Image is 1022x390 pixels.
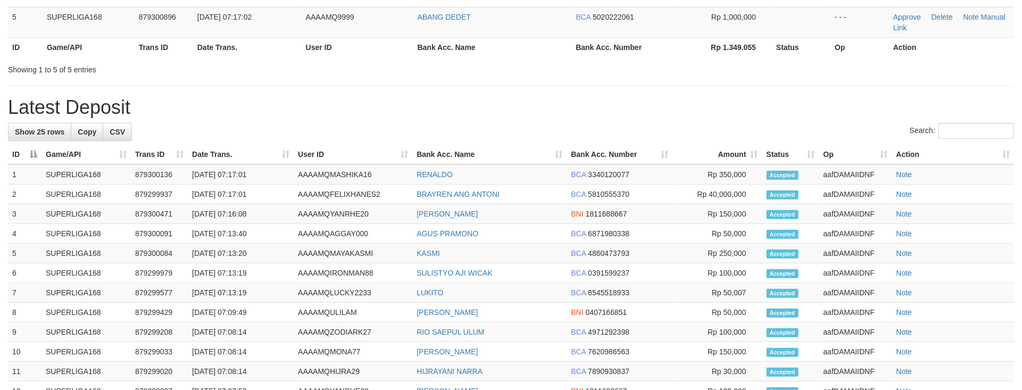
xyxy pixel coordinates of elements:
[767,230,799,239] span: Accepted
[131,263,188,283] td: 879299979
[896,269,912,277] a: Note
[896,308,912,317] a: Note
[767,171,799,180] span: Accepted
[767,289,799,298] span: Accepted
[8,164,41,185] td: 1
[819,145,892,164] th: Op: activate to sort column ascending
[893,13,921,21] a: Approve
[417,190,500,198] a: BRAYREN ANG ANTONI
[896,229,912,238] a: Note
[110,128,125,136] span: CSV
[889,37,1014,57] th: Action
[932,13,953,21] a: Delete
[188,145,294,164] th: Date Trans.: activate to sort column ascending
[8,37,43,57] th: ID
[767,328,799,337] span: Accepted
[896,249,912,258] a: Note
[896,347,912,356] a: Note
[302,37,413,57] th: User ID
[8,123,71,141] a: Show 25 rows
[896,170,912,179] a: Note
[819,322,892,342] td: aafDAMAIIDNF
[188,244,294,263] td: [DATE] 07:13:20
[8,204,41,224] td: 3
[103,123,132,141] a: CSV
[294,244,412,263] td: AAAAMQMAYAKASMI
[767,368,799,377] span: Accepted
[131,303,188,322] td: 879299429
[819,224,892,244] td: aafDAMAIIDNF
[819,204,892,224] td: aafDAMAIIDNF
[294,342,412,362] td: AAAAMQMONA77
[131,322,188,342] td: 879299208
[938,123,1014,139] input: Search:
[767,190,799,200] span: Accepted
[131,342,188,362] td: 879299033
[131,164,188,185] td: 879300136
[673,204,762,224] td: Rp 150,000
[41,145,131,164] th: Game/API: activate to sort column ascending
[588,328,629,336] span: Copy 4971292398 to clipboard
[772,37,830,57] th: Status
[294,224,412,244] td: AAAAMQAGGAY000
[197,13,252,21] span: [DATE] 07:17:02
[673,283,762,303] td: Rp 50,007
[571,308,584,317] span: BNI
[762,145,819,164] th: Status: activate to sort column ascending
[417,229,478,238] a: AGUS PRAMONO
[417,210,478,218] a: [PERSON_NAME]
[78,128,96,136] span: Copy
[571,288,586,297] span: BCA
[41,362,131,381] td: SUPERLIGA168
[8,185,41,204] td: 2
[673,322,762,342] td: Rp 100,000
[673,303,762,322] td: Rp 50,000
[41,342,131,362] td: SUPERLIGA168
[41,322,131,342] td: SUPERLIGA168
[131,145,188,164] th: Trans ID: activate to sort column ascending
[567,145,673,164] th: Bank Acc. Number: activate to sort column ascending
[131,283,188,303] td: 879299577
[8,263,41,283] td: 6
[188,263,294,283] td: [DATE] 07:13:19
[586,308,627,317] span: Copy 0407166851 to clipboard
[188,362,294,381] td: [DATE] 07:08:14
[188,342,294,362] td: [DATE] 07:08:14
[910,123,1014,139] label: Search:
[8,244,41,263] td: 5
[588,229,629,238] span: Copy 6871980338 to clipboard
[8,7,43,37] td: 5
[673,263,762,283] td: Rp 100,000
[418,13,471,21] a: ABANG DEDET
[417,288,443,297] a: LUKITO
[294,283,412,303] td: AAAAMQLUCKY2233
[41,303,131,322] td: SUPERLIGA168
[8,362,41,381] td: 11
[71,123,103,141] a: Copy
[588,288,629,297] span: Copy 8545518933 to clipboard
[294,145,412,164] th: User ID: activate to sort column ascending
[571,190,586,198] span: BCA
[294,362,412,381] td: AAAAMQHIJRA29
[294,322,412,342] td: AAAAMQZODIARK27
[571,229,586,238] span: BCA
[294,164,412,185] td: AAAAMQMASHIKA16
[896,328,912,336] a: Note
[294,204,412,224] td: AAAAMQYANRHE20
[571,347,586,356] span: BCA
[43,7,135,37] td: SUPERLIGA168
[673,244,762,263] td: Rp 250,000
[188,164,294,185] td: [DATE] 07:17:01
[131,204,188,224] td: 879300471
[680,37,772,57] th: Rp 1.349.055
[41,263,131,283] td: SUPERLIGA168
[711,13,756,21] span: Rp 1,000,000
[294,185,412,204] td: AAAAMQFELIXHANES2
[571,328,586,336] span: BCA
[586,210,627,218] span: Copy 1811688667 to clipboard
[294,303,412,322] td: AAAAMQULILAM
[43,37,135,57] th: Game/API
[8,97,1014,118] h1: Latest Deposit
[41,283,131,303] td: SUPERLIGA168
[571,249,586,258] span: BCA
